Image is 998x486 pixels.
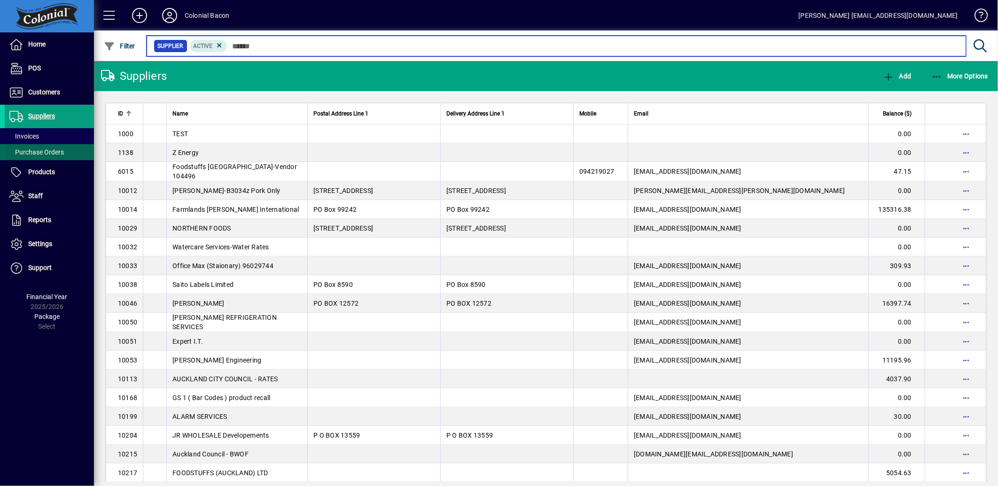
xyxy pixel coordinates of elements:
[101,38,138,54] button: Filter
[446,432,493,439] span: P O BOX 13559
[634,356,741,364] span: [EMAIL_ADDRESS][DOMAIN_NAME]
[883,72,911,80] span: Add
[634,224,741,232] span: [EMAIL_ADDRESS][DOMAIN_NAME]
[172,314,277,331] span: [PERSON_NAME] REFRIGERATION SERVICES
[446,108,505,119] span: Delivery Address Line 1
[959,239,974,255] button: More options
[313,281,353,288] span: PO Box 8590
[959,428,974,443] button: More options
[959,145,974,160] button: More options
[446,187,506,194] span: [STREET_ADDRESS]
[172,356,261,364] span: [PERSON_NAME] Engineering
[579,108,622,119] div: Mobile
[28,264,52,271] span: Support
[868,143,925,162] td: 0.00
[959,164,974,179] button: More options
[28,112,55,120] span: Suppliers
[868,256,925,275] td: 309.93
[172,281,234,288] span: Saito Labels Limited
[118,187,137,194] span: 10012
[959,447,974,462] button: More options
[579,108,596,119] span: Mobile
[172,243,269,251] span: Watercare Services-Water Rates
[34,313,60,320] span: Package
[868,219,925,238] td: 0.00
[118,432,137,439] span: 10204
[118,224,137,232] span: 10029
[959,296,974,311] button: More options
[118,108,137,119] div: ID
[118,243,137,251] span: 10032
[579,168,614,175] span: 094219027
[959,409,974,424] button: More options
[118,262,137,270] span: 10033
[118,375,137,383] span: 10113
[172,163,297,180] span: Foodstuffs [GEOGRAPHIC_DATA]-Vendor 104496
[634,318,741,326] span: [EMAIL_ADDRESS][DOMAIN_NAME]
[172,224,231,232] span: NORTHERN FOODS
[172,149,199,156] span: Z Energy
[104,42,135,50] span: Filter
[172,206,299,213] span: Farmlands [PERSON_NAME] International
[9,148,64,156] span: Purchase Orders
[28,88,60,96] span: Customers
[313,224,373,232] span: [STREET_ADDRESS]
[5,185,94,208] a: Staff
[868,200,925,219] td: 135316.38
[194,43,213,49] span: Active
[959,371,974,386] button: More options
[118,469,137,477] span: 10217
[959,221,974,236] button: More options
[118,413,137,420] span: 10199
[155,7,185,24] button: Profile
[28,40,46,48] span: Home
[5,57,94,80] a: POS
[313,300,359,307] span: PO BOX 12572
[172,432,269,439] span: JR WHOLESALE Developements
[967,2,986,32] a: Knowledge Base
[28,168,55,176] span: Products
[634,338,741,345] span: [EMAIL_ADDRESS][DOMAIN_NAME]
[868,332,925,351] td: 0.00
[5,128,94,144] a: Invoices
[172,450,249,458] span: Auckland Council - BWOF
[172,394,270,401] span: GS 1 ( Bar Codes ) product recall
[172,108,188,119] span: Name
[172,130,188,138] span: TEST
[634,262,741,270] span: [EMAIL_ADDRESS][DOMAIN_NAME]
[118,338,137,345] span: 10051
[959,390,974,405] button: More options
[125,7,155,24] button: Add
[172,338,203,345] span: Expert I.T.
[172,187,281,194] span: [PERSON_NAME]-B3034z Pork Only
[118,356,137,364] span: 10053
[634,108,648,119] span: Email
[118,318,137,326] span: 10050
[634,206,741,213] span: [EMAIL_ADDRESS][DOMAIN_NAME]
[799,8,958,23] div: [PERSON_NAME] [EMAIL_ADDRESS][DOMAIN_NAME]
[868,181,925,200] td: 0.00
[118,149,133,156] span: 1138
[868,445,925,463] td: 0.00
[172,262,273,270] span: Office Max (Staionary) 96029744
[172,375,278,383] span: AUCKLAND CITY COUNCIL - RATES
[634,281,741,288] span: [EMAIL_ADDRESS][DOMAIN_NAME]
[118,168,133,175] span: 6015
[959,465,974,480] button: More options
[868,407,925,426] td: 30.00
[959,202,974,217] button: More options
[868,238,925,256] td: 0.00
[28,192,43,200] span: Staff
[446,206,490,213] span: PO Box 99242
[5,208,94,232] a: Reports
[313,108,368,119] span: Postal Address Line 1
[634,168,741,175] span: [EMAIL_ADDRESS][DOMAIN_NAME]
[28,64,41,72] span: POS
[868,351,925,370] td: 11195.96
[868,294,925,313] td: 16397.74
[959,315,974,330] button: More options
[5,256,94,280] a: Support
[5,232,94,256] a: Settings
[959,334,974,349] button: More options
[883,108,912,119] span: Balance ($)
